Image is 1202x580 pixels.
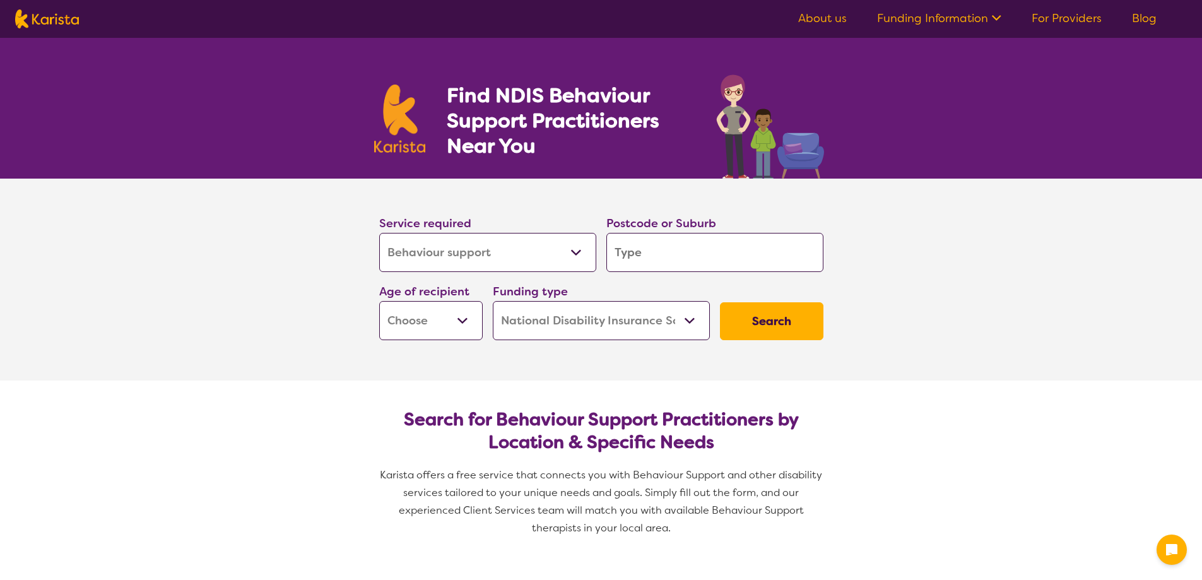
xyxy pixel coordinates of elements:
[1132,11,1157,26] a: Blog
[374,466,828,537] p: Karista offers a free service that connects you with Behaviour Support and other disability servi...
[15,9,79,28] img: Karista logo
[389,408,813,454] h2: Search for Behaviour Support Practitioners by Location & Specific Needs
[606,233,823,272] input: Type
[798,11,847,26] a: About us
[379,216,471,231] label: Service required
[493,284,568,299] label: Funding type
[1032,11,1102,26] a: For Providers
[374,85,426,153] img: Karista logo
[720,302,823,340] button: Search
[877,11,1001,26] a: Funding Information
[447,83,691,158] h1: Find NDIS Behaviour Support Practitioners Near You
[606,216,716,231] label: Postcode or Suburb
[379,284,469,299] label: Age of recipient
[713,68,828,179] img: behaviour-support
